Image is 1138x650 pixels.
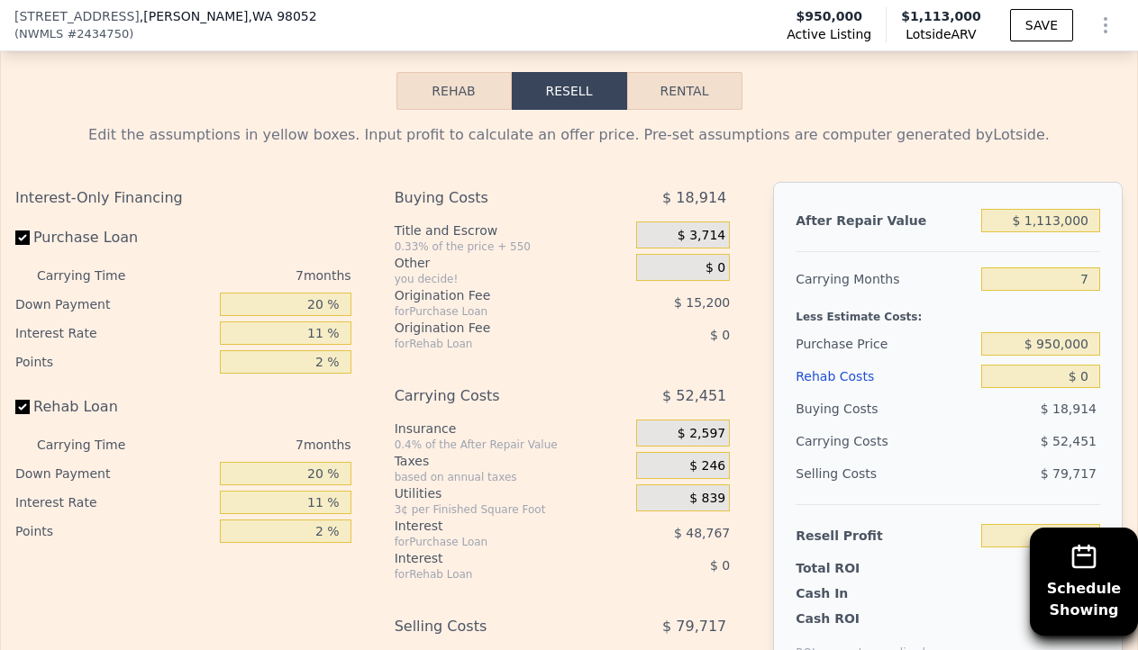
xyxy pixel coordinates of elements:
[395,304,592,319] div: for Purchase Loan
[796,425,906,457] div: Carrying Costs
[14,7,140,25] span: [STREET_ADDRESS]
[796,457,974,490] div: Selling Costs
[710,558,730,573] span: $ 0
[37,430,152,459] div: Carrying Time
[512,72,627,110] button: Resell
[662,182,726,214] span: $ 18,914
[15,459,213,488] div: Down Payment
[19,25,63,43] span: NWMLS
[395,420,629,438] div: Insurance
[67,25,129,43] span: # 2434750
[396,72,512,110] button: Rehab
[901,25,981,43] span: Lotside ARV
[395,272,629,286] div: you decide!
[15,182,351,214] div: Interest-Only Financing
[796,584,906,602] div: Cash In
[678,228,725,244] span: $ 3,714
[1010,9,1073,41] button: SAVE
[796,7,862,25] span: $950,000
[37,261,152,290] div: Carrying Time
[395,567,592,582] div: for Rehab Loan
[159,430,351,459] div: 7 months
[796,519,974,552] div: Resell Profit
[1030,528,1138,636] button: ScheduleShowing
[395,380,592,412] div: Carrying Costs
[395,549,592,567] div: Interest
[395,484,629,502] div: Utilities
[15,319,213,348] div: Interest Rate
[395,438,629,452] div: 0.4% of the After Repair Value
[796,263,974,295] div: Carrying Months
[796,609,925,627] div: Cash ROI
[15,230,30,245] input: Purchase Loan
[395,502,629,517] div: 3¢ per Finished Square Foot
[395,319,592,337] div: Origination Fee
[674,526,730,540] span: $ 48,767
[15,517,213,546] div: Points
[796,328,974,360] div: Purchase Price
[395,182,592,214] div: Buying Costs
[796,204,974,237] div: After Repair Value
[1041,434,1097,448] span: $ 52,451
[15,221,213,254] label: Purchase Loan
[249,9,317,23] span: , WA 98052
[796,360,974,393] div: Rehab Costs
[678,426,725,442] span: $ 2,597
[796,559,906,577] div: Total ROI
[395,610,592,643] div: Selling Costs
[15,400,30,414] input: Rehab Loan
[395,221,629,239] div: Title and Escrow
[627,72,742,110] button: Rental
[395,239,629,254] div: 0.33% of the price + 550
[395,452,629,470] div: Taxes
[1041,466,1097,481] span: $ 79,717
[140,7,317,25] span: , [PERSON_NAME]
[710,328,730,342] span: $ 0
[395,337,592,351] div: for Rehab Loan
[796,295,1100,328] div: Less Estimate Costs:
[395,286,592,304] div: Origination Fee
[14,25,133,43] div: ( )
[395,254,629,272] div: Other
[15,391,213,423] label: Rehab Loan
[901,9,981,23] span: $1,113,000
[15,488,213,517] div: Interest Rate
[1088,7,1124,43] button: Show Options
[395,470,629,484] div: based on annual taxes
[15,290,213,319] div: Down Payment
[796,393,974,425] div: Buying Costs
[15,348,213,376] div: Points
[15,124,1123,146] div: Edit the assumptions in yellow boxes. Input profit to calculate an offer price. Pre-set assumptio...
[159,261,351,290] div: 7 months
[689,491,725,507] span: $ 839
[1041,402,1097,416] span: $ 18,914
[674,295,730,310] span: $ 15,200
[662,380,726,412] span: $ 52,451
[706,260,725,276] span: $ 0
[689,458,725,474] span: $ 246
[395,535,592,549] div: for Purchase Loan
[395,517,592,535] div: Interest
[787,25,871,43] span: Active Listing
[662,610,726,643] span: $ 79,717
